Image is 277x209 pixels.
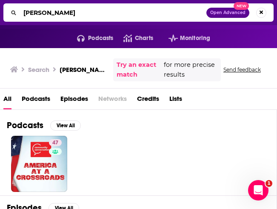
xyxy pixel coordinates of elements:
[60,66,110,74] h3: [PERSON_NAME]
[28,66,49,74] h3: Search
[67,31,114,45] button: open menu
[206,8,249,18] button: Open AdvancedNew
[266,180,272,187] span: 1
[98,92,127,109] span: Networks
[135,32,153,44] span: Charts
[221,66,263,73] button: Send feedback
[20,6,206,20] input: Search podcasts, credits, & more...
[3,92,11,109] a: All
[49,139,62,146] a: 47
[137,92,159,109] a: Credits
[11,136,67,192] a: 47
[60,92,88,109] a: Episodes
[169,92,182,109] a: Lists
[117,60,162,80] a: Try an exact match
[22,92,50,109] a: Podcasts
[234,2,249,10] span: New
[50,120,81,131] button: View All
[3,3,274,22] div: Search podcasts, credits, & more...
[248,180,268,200] iframe: Intercom live chat
[88,32,113,44] span: Podcasts
[210,11,246,15] span: Open Advanced
[7,120,43,131] h2: Podcasts
[164,60,217,80] span: for more precise results
[52,139,58,147] span: 47
[158,31,210,45] button: open menu
[180,32,210,44] span: Monitoring
[113,31,153,45] a: Charts
[7,120,81,131] a: PodcastsView All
